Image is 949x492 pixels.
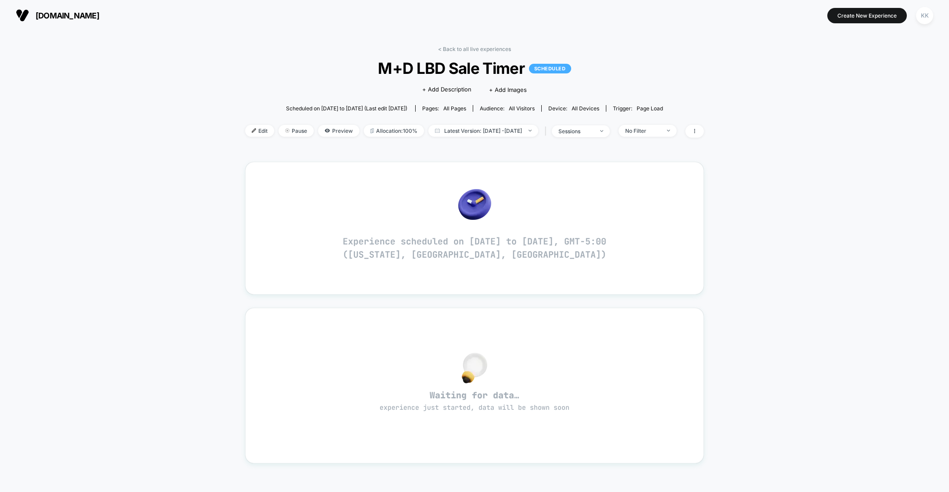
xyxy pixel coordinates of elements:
[285,128,290,133] img: end
[422,105,466,112] div: Pages:
[318,125,359,137] span: Preview
[428,125,538,137] span: Latest Version: [DATE] - [DATE]
[462,353,487,383] img: no_data
[529,64,571,73] p: SCHEDULED
[458,189,491,220] img: no_data
[916,7,933,24] div: KK
[252,128,256,133] img: edit
[370,128,374,133] img: rebalance
[364,125,424,137] span: Allocation: 100%
[268,59,681,77] span: M+D LBD Sale Timer
[625,128,660,134] div: No Filter
[541,105,606,112] span: Device:
[600,130,603,132] img: end
[443,105,466,112] span: all pages
[509,105,535,112] span: All Visitors
[435,128,440,133] img: calendar
[827,8,907,23] button: Create New Experience
[279,125,314,137] span: Pause
[343,235,606,261] p: Experience scheduled on [DATE] to [DATE], GMT-5:00 ([US_STATE], [GEOGRAPHIC_DATA], [GEOGRAPHIC_DA...
[480,105,535,112] div: Audience:
[380,403,569,412] span: experience just started, data will be shown soon
[913,7,936,25] button: KK
[13,8,102,22] button: [DOMAIN_NAME]
[529,130,532,131] img: end
[261,390,688,412] span: Waiting for data…
[245,125,274,137] span: Edit
[613,105,663,112] div: Trigger:
[667,130,670,131] img: end
[16,9,29,22] img: Visually logo
[558,128,594,135] div: sessions
[286,105,407,112] span: Scheduled on [DATE] to [DATE] (Last edit [DATE])
[422,85,471,94] span: + Add Description
[438,46,511,52] a: < Back to all live experiences
[637,105,663,112] span: Page Load
[543,125,552,138] span: |
[36,11,99,20] span: [DOMAIN_NAME]
[489,86,527,93] span: + Add Images
[572,105,599,112] span: all devices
